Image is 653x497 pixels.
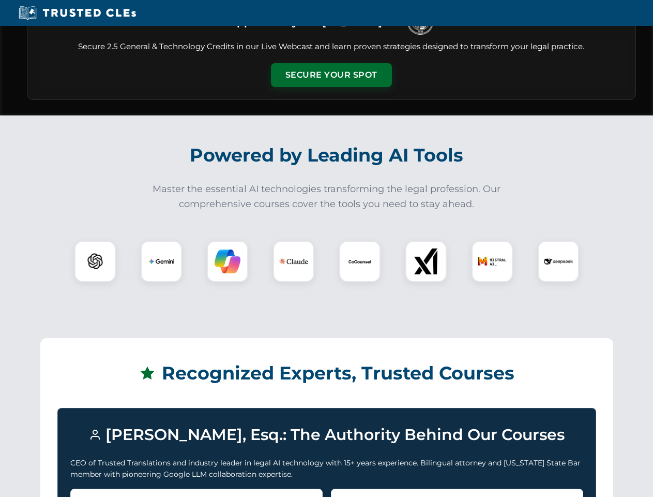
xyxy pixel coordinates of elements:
[70,421,583,449] h3: [PERSON_NAME], Esq.: The Authority Behind Our Courses
[57,355,596,391] h2: Recognized Experts, Trusted Courses
[80,246,110,276] img: ChatGPT Logo
[405,241,447,282] div: xAI
[40,137,613,173] h2: Powered by Leading AI Tools
[472,241,513,282] div: Mistral AI
[544,247,573,276] img: DeepSeek Logo
[339,241,381,282] div: CoCounsel
[215,248,240,274] img: Copilot Logo
[148,248,174,274] img: Gemini Logo
[538,241,579,282] div: DeepSeek
[347,248,373,274] img: CoCounsel Logo
[141,241,182,282] div: Gemini
[207,241,248,282] div: Copilot
[146,182,508,212] p: Master the essential AI technologies transforming the legal profession. Our comprehensive courses...
[74,241,116,282] div: ChatGPT
[273,241,314,282] div: Claude
[478,247,507,276] img: Mistral AI Logo
[16,5,139,21] img: Trusted CLEs
[70,457,583,480] p: CEO of Trusted Translations and industry leader in legal AI technology with 15+ years experience....
[271,63,392,87] button: Secure Your Spot
[413,248,439,274] img: xAI Logo
[279,247,308,276] img: Claude Logo
[40,41,623,53] p: Secure 2.5 General & Technology Credits in our Live Webcast and learn proven strategies designed ...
